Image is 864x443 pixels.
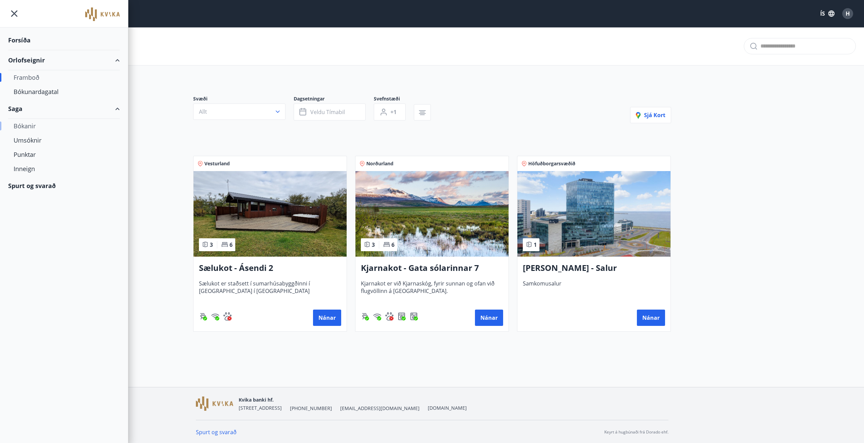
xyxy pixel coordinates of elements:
[199,312,207,320] img: ZXjrS3QKesehq6nQAPjaRuRTI364z8ohTALB4wBr.svg
[374,95,414,104] span: Svefnstæði
[211,312,219,320] img: HJRyFFsYp6qjeUYhR4dAD8CaCEsnIFYZ05miwXoh.svg
[199,312,207,320] div: Gasgrill
[475,310,503,326] button: Nánar
[385,312,393,320] img: pxcaIm5dSOV3FS4whs1soiYWTwFQvksT25a9J10C.svg
[14,162,114,176] div: Inneign
[523,280,665,302] span: Samkomusalur
[391,241,394,248] span: 6
[294,95,374,104] span: Dagsetningar
[199,108,207,115] span: Allt
[196,396,233,411] img: GzFmWhuCkUxVWrb40sWeioDp5tjnKZ3EtzLhRfaL.png
[361,312,369,320] div: Gasgrill
[355,171,509,257] img: Paella dish
[14,85,114,99] div: Bókunardagatal
[313,310,341,326] button: Nánar
[14,133,114,147] div: Umsóknir
[239,405,282,411] span: [STREET_ADDRESS]
[290,405,332,412] span: [PHONE_NUMBER]
[428,405,467,411] a: [DOMAIN_NAME]
[361,312,369,320] img: ZXjrS3QKesehq6nQAPjaRuRTI364z8ohTALB4wBr.svg
[630,107,671,123] button: Sjá kort
[193,104,286,120] button: Allt
[8,50,120,70] div: Orlofseignir
[410,312,418,320] img: Dl16BY4EX9PAW649lg1C3oBuIaAsR6QVDQBO2cTm.svg
[8,99,120,119] div: Saga
[204,160,230,167] span: Vesturland
[14,70,114,85] div: Framboð
[310,108,345,116] span: Veldu tímabil
[361,280,503,302] span: Kjarnakot er við Kjarnaskóg, fyrir sunnan og ofan við flugvöllinn á [GEOGRAPHIC_DATA].
[14,119,114,133] div: Bókanir
[636,111,665,119] span: Sjá kort
[193,95,294,104] span: Svæði
[223,312,232,320] img: pxcaIm5dSOV3FS4whs1soiYWTwFQvksT25a9J10C.svg
[194,171,347,257] img: Paella dish
[517,171,670,257] img: Paella dish
[223,312,232,320] div: Gæludýr
[374,104,406,121] button: +1
[229,241,233,248] span: 6
[199,280,341,302] span: Sælukot er staðsett í sumarhúsabyggðinni í [GEOGRAPHIC_DATA] í [GEOGRAPHIC_DATA]
[604,429,668,435] p: Keyrt á hugbúnaði frá Dorado ehf.
[8,30,120,50] div: Forsíða
[196,428,237,436] a: Spurt og svarað
[637,310,665,326] button: Nánar
[816,7,838,20] button: ÍS
[385,312,393,320] div: Gæludýr
[366,160,393,167] span: Norðurland
[523,262,665,274] h3: [PERSON_NAME] - Salur
[8,176,120,196] div: Spurt og svarað
[211,312,219,320] div: Þráðlaust net
[340,405,420,412] span: [EMAIL_ADDRESS][DOMAIN_NAME]
[373,312,381,320] img: HJRyFFsYp6qjeUYhR4dAD8CaCEsnIFYZ05miwXoh.svg
[294,104,366,121] button: Veldu tímabil
[410,312,418,320] div: Þvottavél
[373,312,381,320] div: Þráðlaust net
[210,241,213,248] span: 3
[85,7,120,21] img: union_logo
[199,262,341,274] h3: Sælukot - Ásendi 2
[372,241,375,248] span: 3
[398,312,406,320] div: Þurrkari
[840,5,856,22] button: H
[14,147,114,162] div: Punktar
[846,10,850,17] span: H
[534,241,537,248] span: 1
[239,396,274,403] span: Kvika banki hf.
[8,7,20,20] button: menu
[361,262,503,274] h3: Kjarnakot - Gata sólarinnar 7
[528,160,575,167] span: Höfuðborgarsvæðið
[398,312,406,320] img: hddCLTAnxqFUMr1fxmbGG8zWilo2syolR0f9UjPn.svg
[390,108,397,116] span: +1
